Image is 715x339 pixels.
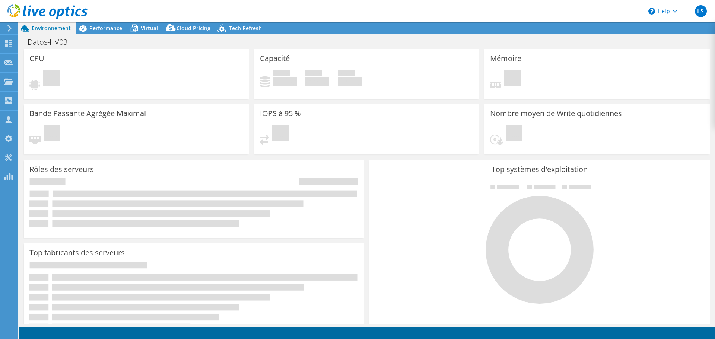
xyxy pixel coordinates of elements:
span: En attente [506,125,522,143]
svg: \n [648,8,655,15]
span: Utilisé [273,70,290,77]
h3: Capacité [260,54,290,63]
h3: Nombre moyen de Write quotidiennes [490,109,622,118]
span: En attente [43,70,60,88]
h3: Top systèmes d'exploitation [375,165,704,173]
span: Cloud Pricing [177,25,210,32]
span: Performance [89,25,122,32]
h4: 0 Gio [338,77,362,86]
h3: Top fabricants des serveurs [29,249,125,257]
span: En attente [44,125,60,143]
h4: 0 Gio [273,77,297,86]
span: Virtual [141,25,158,32]
span: Tech Refresh [229,25,262,32]
h1: Datos-HV03 [24,38,79,46]
span: En attente [504,70,521,88]
span: Total [338,70,355,77]
h3: Bande Passante Agrégée Maximal [29,109,146,118]
h3: Mémoire [490,54,521,63]
span: LS [695,5,707,17]
h4: 0 Gio [305,77,329,86]
span: Espace libre [305,70,322,77]
span: Environnement [32,25,71,32]
h3: IOPS à 95 % [260,109,301,118]
h3: Rôles des serveurs [29,165,94,173]
span: En attente [272,125,289,143]
h3: CPU [29,54,44,63]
